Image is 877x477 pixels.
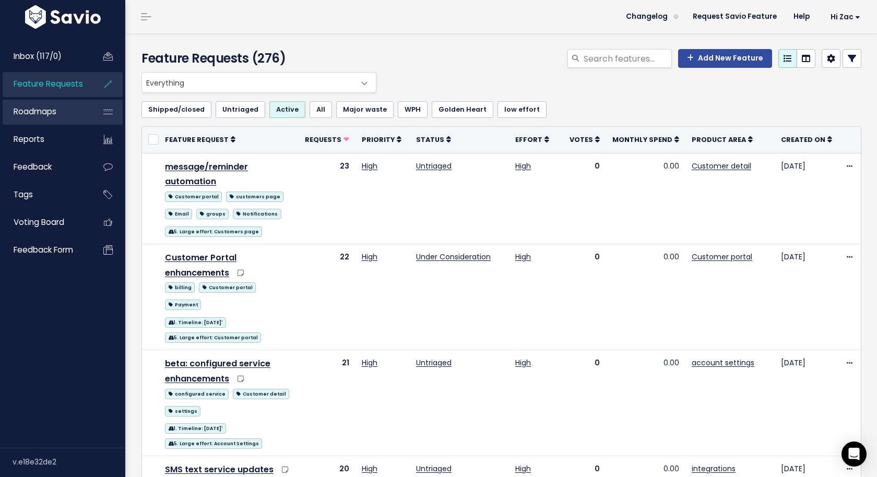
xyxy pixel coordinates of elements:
a: Email [165,207,192,220]
a: integrations [692,463,736,474]
span: Tags [14,189,33,200]
td: 0.00 [606,350,685,456]
td: [DATE] [775,244,838,350]
span: Changelog [626,13,668,20]
span: customers page [226,192,283,202]
span: groups [196,209,229,219]
span: Notifications [233,209,281,219]
a: Under Consideration [416,252,491,262]
span: Everything [142,73,355,92]
span: Created On [781,135,825,144]
span: Votes [570,135,593,144]
td: [DATE] [775,350,838,456]
td: 0.00 [606,153,685,244]
td: 0 [563,153,606,244]
div: Open Intercom Messenger [842,442,867,467]
a: groups [196,207,229,220]
a: message/reminder automation [165,161,248,188]
a: Voting Board [3,210,87,234]
a: Customer portal [199,280,256,293]
a: Payment [165,297,201,311]
span: Priority [362,135,395,144]
a: Feedback form [3,238,87,262]
a: Shipped/closed [141,101,211,118]
a: Roadmaps [3,100,87,124]
a: low effort [497,101,547,118]
span: settings [165,406,200,416]
span: 5. Large effort: Customer portal [165,332,261,343]
td: 22 [299,244,355,350]
a: Hi Zac [818,9,869,25]
span: Requests [305,135,341,144]
span: Status [416,135,444,144]
a: account settings [692,357,754,368]
a: Customer detail [692,161,751,171]
img: logo-white.9d6f32f41409.svg [22,5,103,29]
span: Payment [165,300,201,310]
a: beta: configured service enhancements [165,357,270,385]
a: High [362,463,377,474]
a: Feature Request [165,134,235,145]
ul: Filter feature requests [141,101,861,118]
td: [DATE] [775,153,838,244]
a: Active [269,101,305,118]
span: Customer detail [233,389,289,399]
td: 0.00 [606,244,685,350]
a: configured service [165,387,229,400]
span: 1. Timeline: [DATE]' [165,317,226,328]
span: Email [165,209,192,219]
a: All [310,101,332,118]
span: Inbox (117/0) [14,51,62,62]
span: 1. Timeline: [DATE]' [165,423,226,434]
a: Customer portal [692,252,752,262]
a: Votes [570,134,600,145]
a: billing [165,280,195,293]
a: Inbox (117/0) [3,44,87,68]
a: 5. Large effort: Customers page [165,224,262,237]
span: Feature Request [165,135,229,144]
a: Customer detail [233,387,289,400]
a: Feature Requests [3,72,87,96]
span: Everything [141,72,376,93]
a: settings [165,404,200,417]
a: High [362,357,377,368]
span: Feedback [14,161,52,172]
a: 5. Large effort: Account Settings [165,436,262,449]
a: High [362,161,377,171]
a: Customer portal [165,189,222,202]
a: 1. Timeline: [DATE]' [165,421,226,434]
a: Priority [362,134,401,145]
span: Reports [14,134,44,145]
a: 5. Large effort: Customer portal [165,330,261,343]
span: Customer portal [199,282,256,293]
a: Major waste [336,101,394,118]
span: Feedback form [14,244,73,255]
span: Hi Zac [831,13,860,21]
h4: Feature Requests (276) [141,49,371,68]
span: Customer portal [165,192,222,202]
span: Voting Board [14,217,64,228]
a: Untriaged [416,161,452,171]
td: 21 [299,350,355,456]
span: Roadmaps [14,106,56,117]
a: Request Savio Feature [684,9,785,25]
a: WPH [398,101,428,118]
td: 23 [299,153,355,244]
a: Feedback [3,155,87,179]
a: Help [785,9,818,25]
a: Add New Feature [678,49,772,68]
span: 5. Large effort: Account Settings [165,438,262,449]
a: Customer Portal enhancements [165,252,236,279]
span: Product Area [692,135,746,144]
a: Created On [781,134,832,145]
span: Effort [515,135,542,144]
a: Effort [515,134,549,145]
a: Untriaged [216,101,265,118]
a: Requests [305,134,349,145]
a: Golden Heart [432,101,493,118]
td: 0 [563,244,606,350]
a: Monthly spend [612,134,679,145]
a: SMS text service updates [165,463,274,475]
a: 1. Timeline: [DATE]' [165,315,226,328]
a: High [515,252,531,262]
